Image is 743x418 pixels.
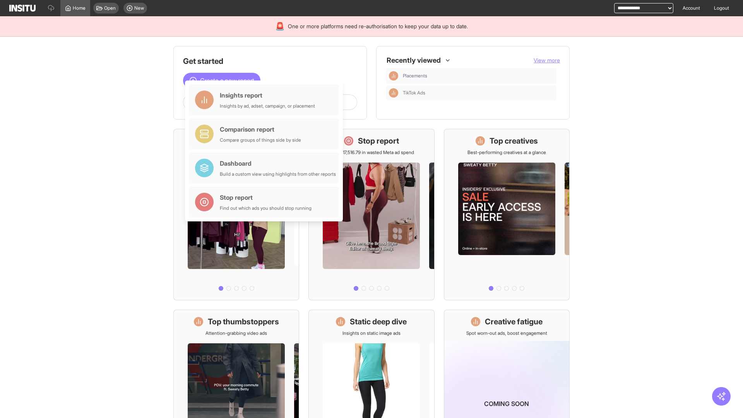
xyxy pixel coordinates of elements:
div: Insights [389,71,398,81]
div: Stop report [220,193,312,202]
button: View more [534,57,560,64]
span: New [134,5,144,11]
div: Compare groups of things side by side [220,137,301,143]
div: Dashboard [220,159,336,168]
div: Find out which ads you should stop running [220,205,312,211]
span: Home [73,5,86,11]
p: Attention-grabbing video ads [205,330,267,336]
p: Best-performing creatives at a glance [467,149,546,156]
span: Create a new report [200,76,254,85]
h1: Static deep dive [350,316,407,327]
p: Save £17,516.79 in wasted Meta ad spend [329,149,414,156]
span: TikTok Ads [403,90,554,96]
span: Placements [403,73,554,79]
div: Insights by ad, adset, campaign, or placement [220,103,315,109]
div: Insights report [220,91,315,100]
a: Top creativesBest-performing creatives at a glance [444,129,570,300]
h1: Top thumbstoppers [208,316,279,327]
span: View more [534,57,560,63]
span: Open [104,5,116,11]
a: Stop reportSave £17,516.79 in wasted Meta ad spend [308,129,434,300]
h1: Top creatives [490,135,538,146]
button: Create a new report [183,73,260,88]
a: What's live nowSee all active ads instantly [173,129,299,300]
div: Build a custom view using highlights from other reports [220,171,336,177]
span: TikTok Ads [403,90,425,96]
img: Logo [9,5,36,12]
span: Placements [403,73,427,79]
h1: Get started [183,56,357,67]
span: One or more platforms need re-authorisation to keep your data up to date. [288,22,468,30]
p: Insights on static image ads [342,330,401,336]
div: Comparison report [220,125,301,134]
h1: Stop report [358,135,399,146]
div: Insights [389,88,398,98]
div: 🚨 [275,21,285,32]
